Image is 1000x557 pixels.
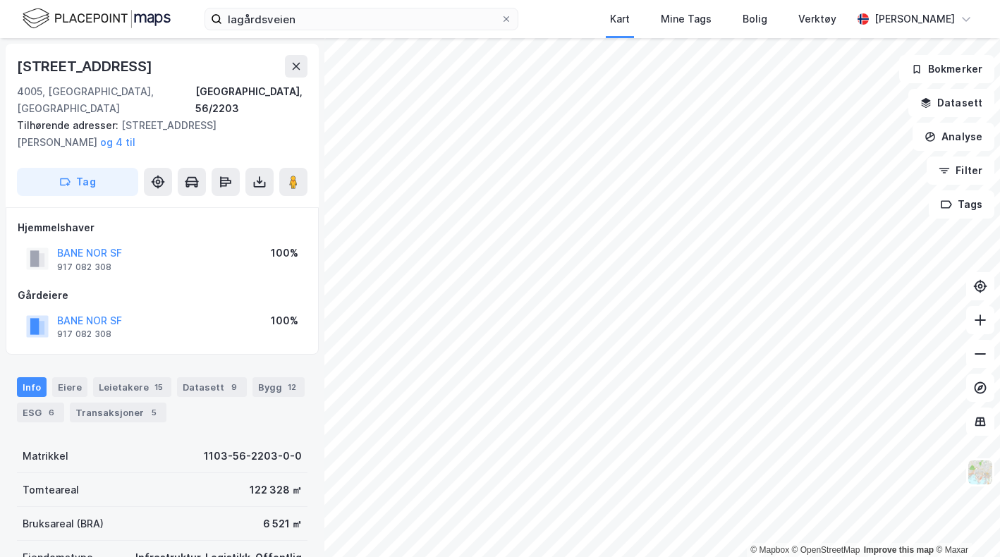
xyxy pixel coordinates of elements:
button: Filter [927,157,994,185]
div: Verktøy [798,11,836,27]
div: [STREET_ADDRESS] [17,55,155,78]
div: [GEOGRAPHIC_DATA], 56/2203 [195,83,307,117]
button: Datasett [908,89,994,117]
div: Transaksjoner [70,403,166,422]
div: 15 [152,380,166,394]
button: Analyse [913,123,994,151]
a: OpenStreetMap [792,545,860,555]
img: Z [967,459,994,486]
span: Tilhørende adresser: [17,119,121,131]
div: 12 [285,380,299,394]
div: 917 082 308 [57,262,111,273]
div: 917 082 308 [57,329,111,340]
div: Bruksareal (BRA) [23,515,104,532]
div: Eiere [52,377,87,397]
div: Kart [610,11,630,27]
a: Mapbox [750,545,789,555]
button: Tags [929,190,994,219]
div: Gårdeiere [18,287,307,304]
button: Tag [17,168,138,196]
input: Søk på adresse, matrikkel, gårdeiere, leietakere eller personer [222,8,501,30]
div: [PERSON_NAME] [874,11,955,27]
div: 5 [147,405,161,420]
button: Bokmerker [899,55,994,83]
div: 4005, [GEOGRAPHIC_DATA], [GEOGRAPHIC_DATA] [17,83,195,117]
div: Tomteareal [23,482,79,498]
div: 100% [271,245,298,262]
div: Leietakere [93,377,171,397]
iframe: Chat Widget [929,489,1000,557]
div: Info [17,377,47,397]
div: 6 521 ㎡ [263,515,302,532]
div: ESG [17,403,64,422]
div: 122 328 ㎡ [250,482,302,498]
div: Matrikkel [23,448,68,465]
div: 6 [44,405,59,420]
div: 1103-56-2203-0-0 [204,448,302,465]
div: 100% [271,312,298,329]
div: Mine Tags [661,11,712,27]
div: Hjemmelshaver [18,219,307,236]
div: [STREET_ADDRESS][PERSON_NAME] [17,117,296,151]
div: Bolig [743,11,767,27]
div: Datasett [177,377,247,397]
img: logo.f888ab2527a4732fd821a326f86c7f29.svg [23,6,171,31]
a: Improve this map [864,545,934,555]
div: Bygg [252,377,305,397]
div: 9 [227,380,241,394]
